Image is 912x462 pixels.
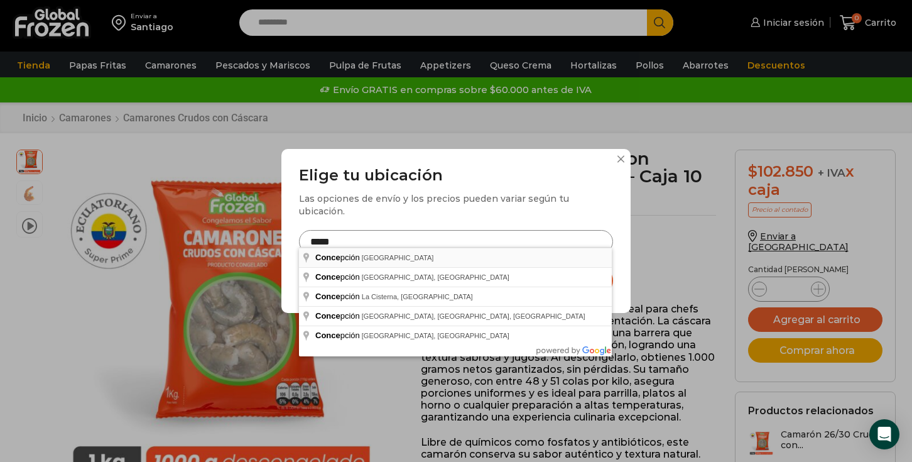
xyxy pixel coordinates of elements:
[362,312,585,320] span: [GEOGRAPHIC_DATA], [GEOGRAPHIC_DATA], [GEOGRAPHIC_DATA]
[315,292,362,301] span: pción
[362,293,473,300] span: La Cisterna, [GEOGRAPHIC_DATA]
[362,332,509,339] span: [GEOGRAPHIC_DATA], [GEOGRAPHIC_DATA]
[315,272,340,282] span: Conce
[299,167,613,185] h3: Elige tu ubicación
[315,292,340,301] span: Conce
[299,192,613,217] div: Las opciones de envío y los precios pueden variar según tu ubicación.
[362,254,434,261] span: [GEOGRAPHIC_DATA]
[315,253,340,262] span: Conce
[315,331,362,340] span: pción
[315,331,340,340] span: Conce
[362,273,509,281] span: [GEOGRAPHIC_DATA], [GEOGRAPHIC_DATA]
[869,419,899,449] div: Open Intercom Messenger
[315,311,362,321] span: pción
[315,272,362,282] span: pción
[315,311,340,321] span: Conce
[315,253,362,262] span: pción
